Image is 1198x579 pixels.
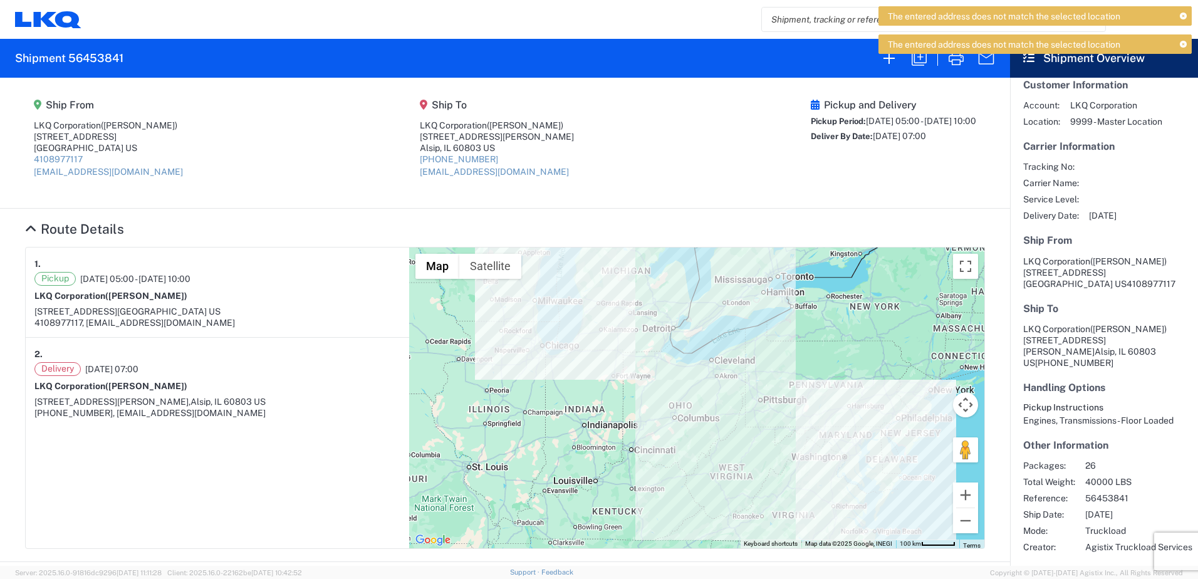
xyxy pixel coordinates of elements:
button: Map Scale: 100 km per 51 pixels [896,540,959,548]
h5: Carrier Information [1023,140,1185,152]
button: Toggle fullscreen view [953,254,978,279]
h2: Shipment 56453841 [15,51,123,66]
span: Location: [1023,116,1060,127]
span: Carrier Name: [1023,177,1079,189]
button: Zoom out [953,508,978,533]
span: [DATE] 07:00 [85,363,138,375]
span: [DATE] [1089,210,1117,221]
a: Open this area in Google Maps (opens a new window) [412,532,454,548]
h5: Pickup and Delivery [811,99,976,111]
span: Server: 2025.16.0-91816dc9296 [15,569,162,576]
img: Google [412,532,454,548]
strong: 1. [34,256,41,272]
span: ([PERSON_NAME]) [105,291,187,301]
span: [DATE] [1085,509,1192,520]
address: [GEOGRAPHIC_DATA] US [1023,256,1185,289]
span: [STREET_ADDRESS] [1023,268,1106,278]
span: [DATE] 11:11:28 [117,569,162,576]
span: [DATE] 05:00 - [DATE] 10:00 [80,273,190,284]
h5: Customer Information [1023,79,1185,91]
div: [STREET_ADDRESS][PERSON_NAME] [420,131,574,142]
span: [DATE] 05:00 - [DATE] 10:00 [866,116,976,126]
span: [GEOGRAPHIC_DATA] US [117,306,221,316]
strong: LKQ Corporation [34,291,187,301]
span: Service Level: [1023,194,1079,205]
span: The entered address does not match the selected location [888,11,1120,22]
a: Support [510,568,541,576]
span: [STREET_ADDRESS][PERSON_NAME], [34,397,190,407]
a: 4108977117 [34,154,83,164]
span: ([PERSON_NAME]) [487,120,563,130]
div: Engines, Transmissions - Floor Loaded [1023,415,1185,426]
span: Delivery Date: [1023,210,1079,221]
div: 4108977117, [EMAIL_ADDRESS][DOMAIN_NAME] [34,317,400,328]
h6: Pickup Instructions [1023,402,1185,413]
input: Shipment, tracking or reference number [762,8,1086,31]
div: LKQ Corporation [420,120,574,131]
span: 100 km [900,540,921,547]
h5: Ship From [1023,234,1185,246]
span: [STREET_ADDRESS] [34,306,117,316]
button: Zoom in [953,482,978,508]
span: ([PERSON_NAME]) [105,381,187,391]
span: Deliver By Date: [811,132,873,141]
button: Map camera controls [953,392,978,417]
span: Tracking No: [1023,161,1079,172]
span: Creator: [1023,541,1075,553]
span: 40000 LBS [1085,476,1192,488]
span: ([PERSON_NAME]) [1090,256,1167,266]
a: Feedback [541,568,573,576]
span: 4108977117 [1127,279,1175,289]
span: 56453841 [1085,493,1192,504]
button: Show street map [415,254,459,279]
span: ([PERSON_NAME]) [1090,324,1167,334]
a: [EMAIL_ADDRESS][DOMAIN_NAME] [34,167,183,177]
span: Map data ©2025 Google, INEGI [805,540,892,547]
strong: LKQ Corporation [34,381,187,391]
div: [PHONE_NUMBER], [EMAIL_ADDRESS][DOMAIN_NAME] [34,407,400,419]
div: [GEOGRAPHIC_DATA] US [34,142,183,154]
span: [PHONE_NUMBER] [1035,358,1113,368]
div: LKQ Corporation [34,120,183,131]
button: Keyboard shortcuts [744,540,798,548]
div: Alsip, IL 60803 US [420,142,574,154]
span: LKQ Corporation [1023,256,1090,266]
span: 26 [1085,460,1192,471]
span: 9999 - Master Location [1070,116,1162,127]
span: LKQ Corporation [STREET_ADDRESS][PERSON_NAME] [1023,324,1167,357]
span: Packages: [1023,460,1075,471]
span: Reference: [1023,493,1075,504]
span: Pickup [34,272,76,286]
strong: 2. [34,347,43,362]
span: LKQ Corporation [1070,100,1162,111]
span: Delivery [34,362,81,376]
div: [STREET_ADDRESS] [34,131,183,142]
a: [EMAIL_ADDRESS][DOMAIN_NAME] [420,167,569,177]
a: Hide Details [25,221,124,237]
span: ([PERSON_NAME]) [101,120,177,130]
a: [PHONE_NUMBER] [420,154,498,164]
address: Alsip, IL 60803 US [1023,323,1185,368]
span: [DATE] 07:00 [873,131,926,141]
span: Pickup Period: [811,117,866,126]
span: Agistix Truckload Services [1085,541,1192,553]
button: Drag Pegman onto the map to open Street View [953,437,978,462]
span: [DATE] 10:42:52 [251,569,302,576]
a: Terms [963,542,981,549]
span: Client: 2025.16.0-22162be [167,569,302,576]
span: Total Weight: [1023,476,1075,488]
button: Show satellite imagery [459,254,521,279]
h5: Ship To [1023,303,1185,315]
span: Copyright © [DATE]-[DATE] Agistix Inc., All Rights Reserved [990,567,1183,578]
span: Ship Date: [1023,509,1075,520]
span: Truckload [1085,525,1192,536]
h5: Handling Options [1023,382,1185,394]
h5: Other Information [1023,439,1185,451]
span: Mode: [1023,525,1075,536]
span: The entered address does not match the selected location [888,39,1120,50]
span: Account: [1023,100,1060,111]
h5: Ship To [420,99,574,111]
span: Alsip, IL 60803 US [190,397,266,407]
h5: Ship From [34,99,183,111]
